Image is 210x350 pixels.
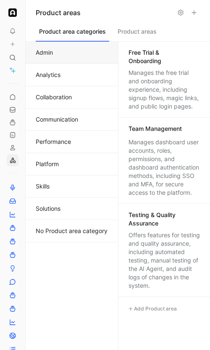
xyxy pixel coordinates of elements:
div: Offers features for testing and quality assurance, including automated testing, manual testing of... [129,231,200,290]
button: Platform [26,153,118,175]
div: Manages dashboard user accounts, roles, permissions, and dashboard authentication methods, includ... [129,138,200,197]
button: Ada [7,7,18,19]
button: Communication [26,109,118,131]
h1: Product areas [36,8,173,18]
button: Skills [26,175,118,198]
button: Performance [26,131,118,153]
div: Testing & Quality Assurance [129,211,187,228]
div: Free Trial & Onboarding [129,48,187,65]
img: Ada [8,8,17,17]
button: Analytics [26,64,118,86]
button: No Product area category [26,220,118,242]
button: Add Product area [125,304,180,314]
div: Manages the free trial and onboarding experience, including signup flows, magic links, and public... [129,69,200,111]
button: Solutions [26,198,118,220]
button: Collaboration [26,86,118,109]
button: Product area categories [36,26,109,42]
div: Team Management [129,125,182,133]
button: Admin [26,42,118,64]
button: Product areas [114,26,160,42]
